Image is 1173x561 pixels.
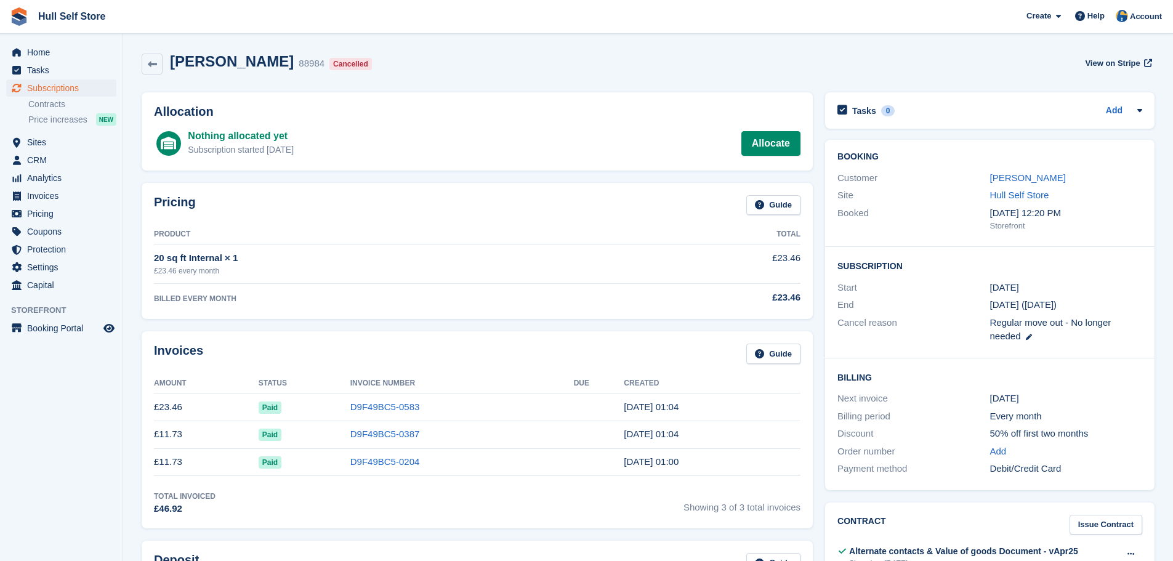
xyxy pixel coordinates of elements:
[188,129,294,143] div: Nothing allocated yet
[329,58,372,70] div: Cancelled
[154,195,196,216] h2: Pricing
[638,244,801,283] td: £23.46
[849,545,1078,558] div: Alternate contacts & Value of goods Document - vApr25
[1130,10,1162,23] span: Account
[624,402,679,412] time: 2025-08-06 00:04:48 UTC
[154,251,638,265] div: 20 sq ft Internal × 1
[1026,10,1051,22] span: Create
[638,291,801,305] div: £23.46
[154,394,259,421] td: £23.46
[154,502,216,516] div: £46.92
[624,374,800,394] th: Created
[837,152,1142,162] h2: Booking
[881,105,895,116] div: 0
[6,62,116,79] a: menu
[154,265,638,276] div: £23.46 every month
[6,44,116,61] a: menu
[990,281,1019,295] time: 2025-06-06 00:00:00 UTC
[6,276,116,294] a: menu
[188,143,294,156] div: Subscription started [DATE]
[1085,57,1140,70] span: View on Stripe
[154,374,259,394] th: Amount
[837,281,990,295] div: Start
[27,62,101,79] span: Tasks
[27,276,101,294] span: Capital
[990,462,1142,476] div: Debit/Credit Card
[6,134,116,151] a: menu
[27,223,101,240] span: Coupons
[6,151,116,169] a: menu
[837,462,990,476] div: Payment method
[852,105,876,116] h2: Tasks
[6,259,116,276] a: menu
[96,113,116,126] div: NEW
[837,316,990,344] div: Cancel reason
[990,445,1007,459] a: Add
[990,392,1142,406] div: [DATE]
[259,456,281,469] span: Paid
[27,205,101,222] span: Pricing
[837,392,990,406] div: Next invoice
[837,188,990,203] div: Site
[28,113,116,126] a: Price increases NEW
[27,151,101,169] span: CRM
[6,320,116,337] a: menu
[990,190,1049,200] a: Hull Self Store
[990,317,1111,342] span: Regular move out - No longer needed
[1080,53,1155,73] a: View on Stripe
[27,79,101,97] span: Subscriptions
[299,57,324,71] div: 88984
[102,321,116,336] a: Preview store
[837,259,1142,272] h2: Subscription
[154,421,259,448] td: £11.73
[741,131,800,156] a: Allocate
[27,169,101,187] span: Analytics
[6,187,116,204] a: menu
[837,445,990,459] div: Order number
[6,205,116,222] a: menu
[1070,515,1142,535] a: Issue Contract
[259,429,281,441] span: Paid
[27,187,101,204] span: Invoices
[27,259,101,276] span: Settings
[6,79,116,97] a: menu
[28,99,116,110] a: Contracts
[27,134,101,151] span: Sites
[574,374,624,394] th: Due
[28,114,87,126] span: Price increases
[154,448,259,476] td: £11.73
[837,171,990,185] div: Customer
[154,225,638,244] th: Product
[1116,10,1128,22] img: Hull Self Store
[624,429,679,439] time: 2025-07-06 00:04:11 UTC
[27,44,101,61] span: Home
[1087,10,1105,22] span: Help
[837,515,886,535] h2: Contract
[837,206,990,232] div: Booked
[154,344,203,364] h2: Invoices
[638,225,801,244] th: Total
[6,223,116,240] a: menu
[350,456,420,467] a: D9F49BC5-0204
[27,320,101,337] span: Booking Portal
[990,206,1142,220] div: [DATE] 12:20 PM
[154,105,800,119] h2: Allocation
[6,241,116,258] a: menu
[746,344,800,364] a: Guide
[746,195,800,216] a: Guide
[350,429,420,439] a: D9F49BC5-0387
[33,6,110,26] a: Hull Self Store
[837,410,990,424] div: Billing period
[259,374,350,394] th: Status
[350,402,420,412] a: D9F49BC5-0583
[154,491,216,502] div: Total Invoiced
[350,374,574,394] th: Invoice Number
[1106,104,1123,118] a: Add
[154,293,638,304] div: BILLED EVERY MONTH
[27,241,101,258] span: Protection
[990,427,1142,441] div: 50% off first two months
[259,402,281,414] span: Paid
[837,298,990,312] div: End
[837,371,1142,383] h2: Billing
[6,169,116,187] a: menu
